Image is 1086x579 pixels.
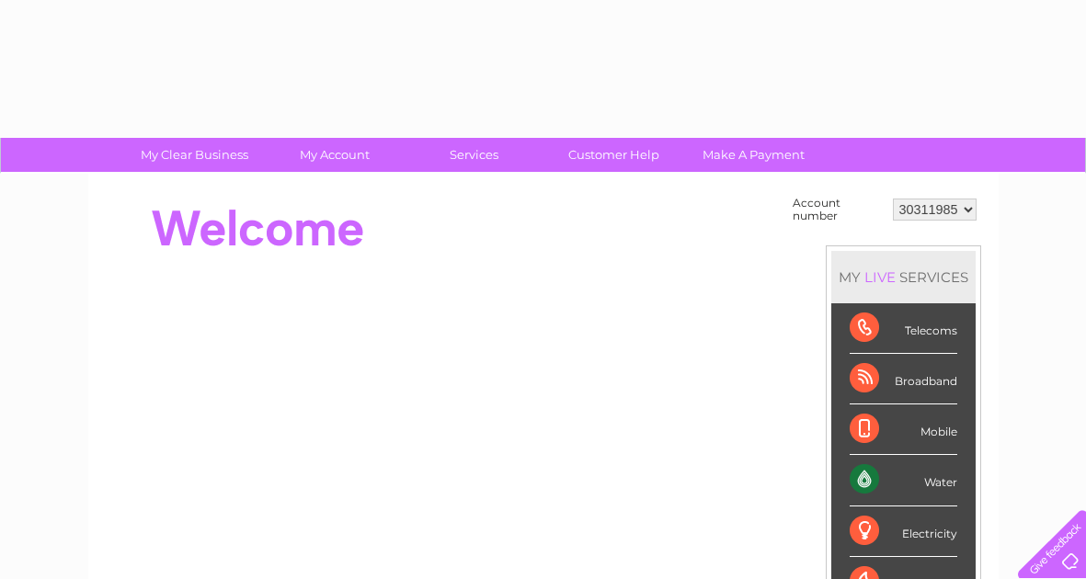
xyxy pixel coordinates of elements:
td: Account number [788,192,888,227]
div: Broadband [850,354,957,404]
div: Mobile [850,404,957,455]
a: Make A Payment [678,138,829,172]
div: LIVE [861,268,899,286]
a: Customer Help [538,138,690,172]
div: Telecoms [850,303,957,354]
div: Water [850,455,957,505]
div: MY SERVICES [831,251,976,303]
a: Services [398,138,550,172]
a: My Account [258,138,410,172]
a: My Clear Business [119,138,270,172]
div: Electricity [850,506,957,557]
